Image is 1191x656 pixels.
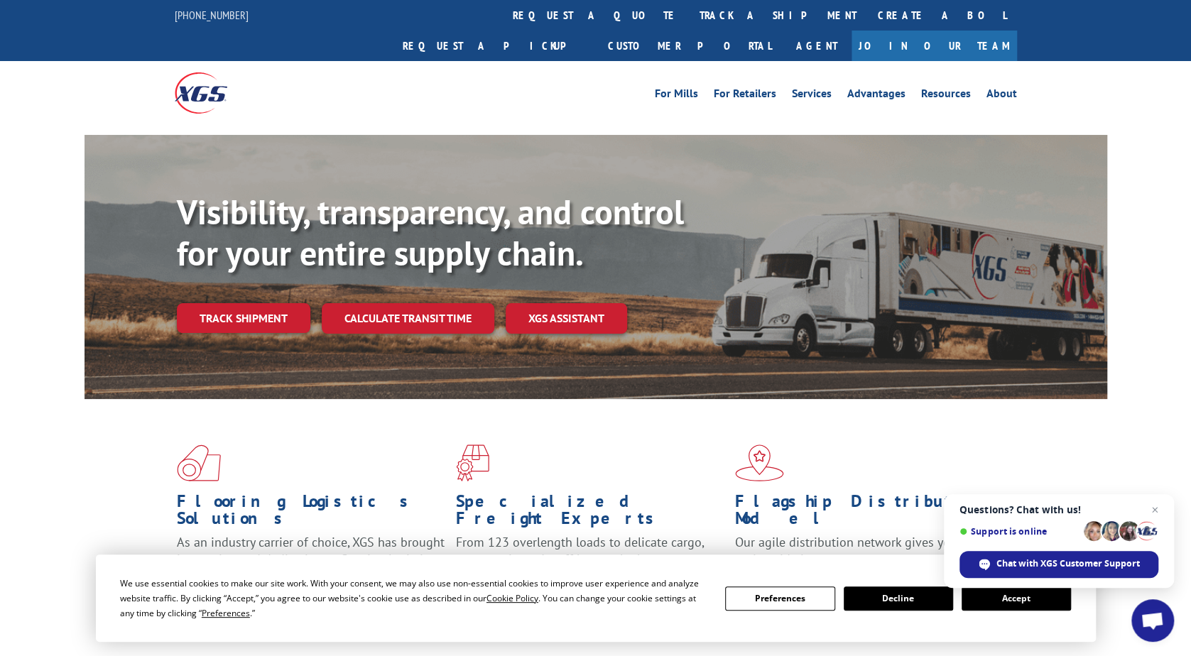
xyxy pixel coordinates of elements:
div: Open chat [1131,599,1174,642]
span: Preferences [202,607,250,619]
a: For Mills [655,88,698,104]
p: From 123 overlength loads to delicate cargo, our experienced staff knows the best way to move you... [456,534,724,597]
button: Accept [962,586,1071,611]
span: Chat with XGS Customer Support [996,557,1140,570]
a: Customer Portal [597,31,782,61]
a: Advantages [847,88,906,104]
span: Close chat [1146,501,1163,518]
span: Our agile distribution network gives you nationwide inventory management on demand. [735,534,996,567]
a: Join Our Team [852,31,1017,61]
a: [PHONE_NUMBER] [175,8,249,22]
a: For Retailers [714,88,776,104]
div: Cookie Consent Prompt [96,554,1096,642]
h1: Specialized Freight Experts [456,493,724,534]
span: Questions? Chat with us! [959,504,1158,515]
h1: Flooring Logistics Solutions [177,493,445,534]
b: Visibility, transparency, and control for your entire supply chain. [177,190,684,275]
a: Agent [782,31,852,61]
div: Chat with XGS Customer Support [959,551,1158,578]
h1: Flagship Distribution Model [735,493,1004,534]
button: Decline [844,586,953,611]
span: Cookie Policy [486,592,538,604]
span: As an industry carrier of choice, XGS has brought innovation and dedication to flooring logistics... [177,534,445,584]
a: Resources [921,88,971,104]
a: Track shipment [177,303,310,333]
a: Request a pickup [392,31,597,61]
a: Calculate transit time [322,303,494,334]
img: xgs-icon-flagship-distribution-model-red [735,444,784,481]
img: xgs-icon-total-supply-chain-intelligence-red [177,444,221,481]
a: Services [792,88,832,104]
img: xgs-icon-focused-on-flooring-red [456,444,489,481]
a: About [986,88,1017,104]
span: Support is online [959,526,1079,537]
a: XGS ASSISTANT [506,303,627,334]
div: We use essential cookies to make our site work. With your consent, we may also use non-essential ... [120,576,708,621]
button: Preferences [725,586,834,611]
